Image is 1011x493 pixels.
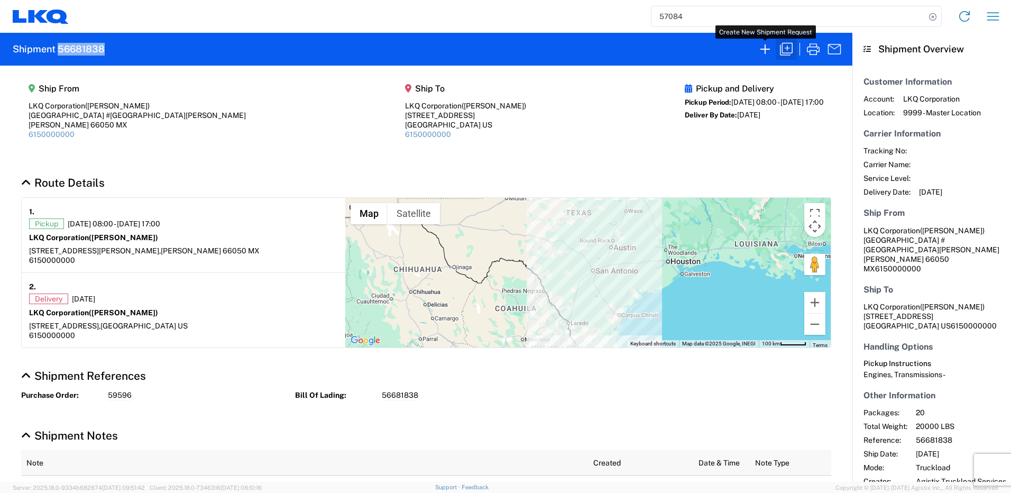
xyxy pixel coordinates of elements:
[863,342,1000,352] h5: Handling Options
[762,341,780,346] span: 100 km
[863,174,911,183] span: Service Level:
[89,233,158,242] span: ([PERSON_NAME])
[863,359,1000,368] h6: Pickup Instructions
[863,302,1000,331] address: [GEOGRAPHIC_DATA] US
[863,208,1000,218] h5: Ship From
[588,450,693,476] th: Created
[903,94,981,104] span: LKQ Corporation
[813,342,828,348] a: Terms
[348,334,383,348] img: Google
[852,33,1011,66] header: Shipment Overview
[863,390,1000,400] h5: Other Information
[863,236,999,254] span: [GEOGRAPHIC_DATA] #[GEOGRAPHIC_DATA][PERSON_NAME]
[916,449,1006,459] span: [DATE]
[920,226,985,235] span: ([PERSON_NAME])
[863,285,1000,295] h5: Ship To
[405,120,526,130] div: [GEOGRAPHIC_DATA] US
[916,435,1006,445] span: 56681838
[295,390,374,400] strong: Bill Of Lading:
[388,203,440,224] button: Show satellite imagery
[804,292,825,313] button: Zoom in
[903,108,981,117] span: 9999 - Master Location
[875,264,921,273] span: 6150000000
[750,450,831,476] th: Note Type
[863,435,907,445] span: Reference:
[835,483,998,492] span: Copyright © [DATE]-[DATE] Agistix Inc., All Rights Reserved
[916,422,1006,431] span: 20000 LBS
[29,84,246,94] h5: Ship From
[863,408,907,417] span: Packages:
[682,341,756,346] span: Map data ©2025 Google, INEGI
[863,449,907,459] span: Ship Date:
[72,294,95,304] span: [DATE]
[804,203,825,224] button: Toggle fullscreen view
[150,485,262,491] span: Client: 2025.18.0-7346316
[693,450,750,476] th: Date & Time
[29,322,100,330] span: [STREET_ADDRESS],
[863,146,911,156] span: Tracking No:
[462,102,526,110] span: ([PERSON_NAME])
[863,108,895,117] span: Location:
[21,390,100,400] strong: Purchase Order:
[651,6,925,26] input: Shipment, tracking or reference number
[29,246,161,255] span: [STREET_ADDRESS][PERSON_NAME],
[29,205,34,218] strong: 1.
[863,77,1000,87] h5: Customer Information
[161,246,260,255] span: [PERSON_NAME] 66050 MX
[382,390,418,400] span: 56681838
[405,101,526,111] div: LKQ Corporation
[863,422,907,431] span: Total Weight:
[863,477,907,486] span: Creator:
[863,303,985,321] span: LKQ Corporation [STREET_ADDRESS]
[462,484,489,490] a: Feedback
[916,463,1006,472] span: Truckload
[348,334,383,348] a: Open this area in Google Maps (opens a new window)
[29,280,36,294] strong: 2.
[919,187,942,197] span: [DATE]
[405,111,526,120] div: [STREET_ADDRESS]
[435,484,462,490] a: Support
[29,101,246,111] div: LKQ Corporation
[863,370,1000,379] div: Engines, Transmissions -
[804,314,825,335] button: Zoom out
[863,129,1000,139] h5: Carrier Information
[916,408,1006,417] span: 20
[29,308,158,317] strong: LKQ Corporation
[21,369,146,382] a: Hide Details
[951,322,997,330] span: 6150000000
[29,233,158,242] strong: LKQ Corporation
[29,130,75,139] a: 6150000000
[916,477,1006,486] span: Agistix Truckload Services
[29,120,246,130] div: [PERSON_NAME] 66050 MX
[21,176,105,189] a: Hide Details
[85,102,150,110] span: ([PERSON_NAME])
[100,322,188,330] span: [GEOGRAPHIC_DATA] US
[68,219,160,229] span: [DATE] 08:00 - [DATE] 17:00
[13,485,145,491] span: Server: 2025.18.0-9334b682874
[863,94,895,104] span: Account:
[29,255,338,265] div: 6150000000
[804,254,825,275] button: Drag Pegman onto the map to open Street View
[89,308,158,317] span: ([PERSON_NAME])
[29,294,68,304] span: Delivery
[863,463,907,472] span: Mode:
[21,450,588,476] th: Note
[863,160,911,169] span: Carrier Name:
[220,485,262,491] span: [DATE] 08:10:16
[759,340,810,348] button: Map Scale: 100 km per 46 pixels
[685,84,824,94] h5: Pickup and Delivery
[405,130,451,139] a: 6150000000
[29,331,338,340] div: 6150000000
[405,84,526,94] h5: Ship To
[21,429,118,442] a: Hide Details
[102,485,145,491] span: [DATE] 09:51:42
[108,390,132,400] span: 59596
[29,218,64,229] span: Pickup
[863,187,911,197] span: Delivery Date:
[13,43,105,56] h2: Shipment 56681838
[29,111,246,120] div: [GEOGRAPHIC_DATA] #[GEOGRAPHIC_DATA][PERSON_NAME]
[351,203,388,224] button: Show street map
[737,111,760,119] span: [DATE]
[731,98,824,106] span: [DATE] 08:00 - [DATE] 17:00
[630,340,676,348] button: Keyboard shortcuts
